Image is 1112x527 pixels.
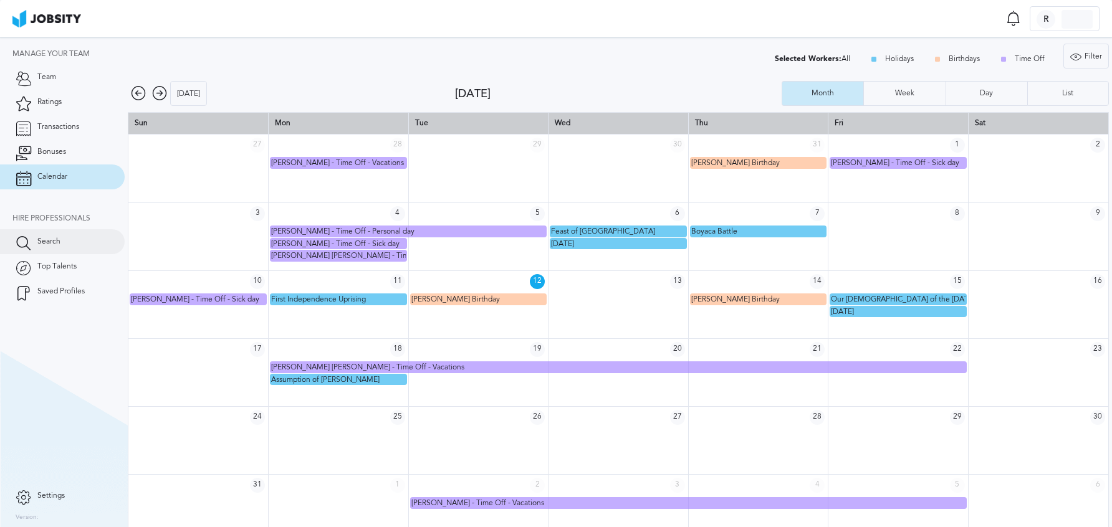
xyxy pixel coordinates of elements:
span: [DATE] [831,307,854,316]
div: Selected Workers: [775,54,841,63]
span: [PERSON_NAME] - Time Off - Personal day [271,227,415,235]
span: Team [37,73,56,82]
span: Feast of [GEOGRAPHIC_DATA] [551,227,655,235]
span: 31 [810,138,825,153]
span: Ratings [37,98,62,107]
span: [DATE] [551,239,574,248]
span: 29 [950,410,965,425]
span: 9 [1090,206,1105,221]
span: Top Talents [37,262,77,271]
span: 29 [530,138,545,153]
span: 23 [1090,342,1105,357]
label: Version: [16,514,39,521]
span: 3 [250,206,265,221]
span: Wed [555,118,570,127]
span: [PERSON_NAME] - Time Off - Vacations [271,158,404,167]
span: 2 [530,478,545,493]
span: 30 [670,138,685,153]
span: 6 [670,206,685,221]
span: 4 [810,478,825,493]
span: 1 [390,478,405,493]
span: Mon [275,118,290,127]
span: [PERSON_NAME] - Time Off - Sick day [271,239,400,248]
div: R [1037,10,1055,29]
span: [PERSON_NAME] - Time Off - Vacations [411,498,544,507]
span: First Independence Uprising [271,295,366,303]
div: Manage your team [12,50,125,59]
span: 8 [950,206,965,221]
span: Saved Profiles [37,287,85,296]
div: Month [805,89,840,98]
span: [PERSON_NAME] [PERSON_NAME] - Time Off - Vacations [271,363,464,371]
span: 14 [810,274,825,289]
button: R [1030,6,1100,31]
span: [PERSON_NAME] [PERSON_NAME] - Time Off - Sick day [271,251,460,260]
div: List [1056,89,1080,98]
div: Hire Professionals [12,214,125,223]
span: 12 [530,274,545,289]
span: 27 [250,138,265,153]
div: Week [889,89,921,98]
div: [DATE] [455,87,782,100]
span: 25 [390,410,405,425]
span: 21 [810,342,825,357]
span: Sat [975,118,985,127]
span: 4 [390,206,405,221]
span: 22 [950,342,965,357]
span: 2 [1090,138,1105,153]
span: 28 [810,410,825,425]
span: Bonuses [37,148,66,156]
span: [PERSON_NAME] Birthday [691,295,780,303]
span: [PERSON_NAME] Birthday [411,295,500,303]
span: Our [DEMOGRAPHIC_DATA] of the [DATE] [831,295,975,303]
span: 17 [250,342,265,357]
span: [PERSON_NAME] - Time Off - Sick day [131,295,259,303]
span: Tue [415,118,428,127]
button: [DATE] [170,81,207,106]
span: Search [37,237,60,246]
span: Sun [135,118,148,127]
span: 5 [950,478,965,493]
span: Settings [37,491,65,500]
button: Day [946,81,1027,106]
span: 15 [950,274,965,289]
span: Calendar [37,173,67,181]
span: [PERSON_NAME] - Time Off - Sick day [831,158,959,167]
span: Assumption of [PERSON_NAME] [271,375,380,384]
span: 10 [250,274,265,289]
span: Boyaca Battle [691,227,737,235]
button: Month [782,81,863,106]
span: 7 [810,206,825,221]
span: 31 [250,478,265,493]
button: Filter [1063,44,1109,69]
span: Thu [695,118,708,127]
button: Week [863,81,945,106]
img: ab4bad089aa723f57921c736e9817d99.png [12,10,81,27]
span: Transactions [37,123,79,131]
div: Day [974,89,999,98]
span: 20 [670,342,685,357]
span: 6 [1090,478,1105,493]
span: 13 [670,274,685,289]
span: Fri [835,118,843,127]
span: 24 [250,410,265,425]
span: 11 [390,274,405,289]
button: List [1027,81,1109,106]
span: 18 [390,342,405,357]
div: Filter [1064,44,1108,69]
div: [DATE] [171,82,206,107]
span: 3 [670,478,685,493]
span: [PERSON_NAME] Birthday [691,158,780,167]
span: 30 [1090,410,1105,425]
span: 27 [670,410,685,425]
span: 16 [1090,274,1105,289]
span: 26 [530,410,545,425]
span: 5 [530,206,545,221]
span: 28 [390,138,405,153]
span: 19 [530,342,545,357]
span: 1 [950,138,965,153]
div: All [775,55,850,64]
